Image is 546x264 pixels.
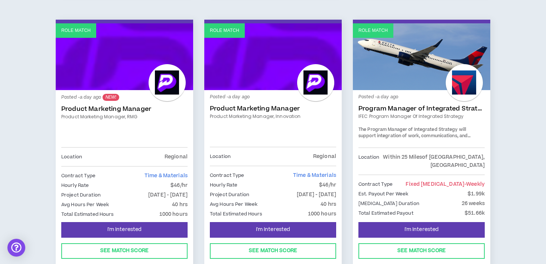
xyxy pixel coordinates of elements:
p: Contract Type [358,180,393,188]
p: Within 25 Miles of [GEOGRAPHIC_DATA], [GEOGRAPHIC_DATA] [379,153,485,169]
span: - weekly [464,181,485,188]
p: $51.66k [465,209,485,217]
span: I'm Interested [107,226,142,233]
p: $46/hr [170,181,188,189]
button: See Match Score [210,243,336,259]
p: Role Match [358,27,388,34]
div: Open Intercom Messenger [7,239,25,257]
span: Fixed [MEDICAL_DATA] [406,181,485,188]
p: [DATE] - [DATE] [148,191,188,199]
span: I'm Interested [256,226,290,233]
p: Contract Type [210,171,244,179]
a: Role Match [353,23,490,90]
p: Avg Hours Per Week [61,201,109,209]
button: I'm Interested [210,222,336,238]
button: I'm Interested [61,222,188,238]
p: $46/hr [319,181,336,189]
a: IFEC Program Manager of Integrated Strategy [358,113,485,120]
p: Total Estimated Hours [210,210,263,218]
p: Regional [313,152,336,161]
p: [MEDICAL_DATA] Duration [358,199,419,208]
a: Product Marketing Manager [61,105,188,113]
p: Posted - a day ago [210,94,336,100]
span: Time & Materials [293,172,336,179]
p: Project Duration [210,191,249,199]
p: 40 hrs [172,201,188,209]
p: Regional [165,153,188,161]
span: I'm Interested [404,226,439,233]
p: Avg Hours Per Week [210,200,257,208]
button: See Match Score [61,243,188,259]
p: [DATE] - [DATE] [297,191,336,199]
p: 26 weeks [462,199,485,208]
button: I'm Interested [358,222,485,238]
p: Total Estimated Payout [358,209,413,217]
a: Program Manager of Integrated Strategy [358,105,485,112]
a: Role Match [56,23,193,90]
sup: NEW! [103,94,119,101]
button: See Match Score [358,243,485,259]
p: Est. Payout Per Week [358,190,408,198]
a: Product Marketing Manager [210,105,336,112]
p: 1000 hours [159,210,188,218]
p: 40 hrs [321,200,336,208]
p: Hourly Rate [61,181,89,189]
p: Contract Type [61,172,96,180]
span: Time & Materials [144,172,188,179]
p: Location [61,153,82,161]
p: Role Match [61,27,91,34]
a: Product Marketing Manager, Innovation [210,113,336,120]
a: Product Marketing Manager, RMG [61,113,188,120]
p: Location [210,152,231,161]
a: Role Match [204,23,342,90]
p: $1.99k [468,190,485,198]
p: Total Estimated Hours [61,210,114,218]
p: Posted - a day ago [358,94,485,100]
p: Role Match [210,27,239,34]
p: Posted - a day ago [61,94,188,101]
span: The Program Manager of Integrated Strategy will support integration of work, communications, and ... [358,126,485,191]
p: 1000 hours [308,210,336,218]
p: Location [358,153,379,169]
p: Project Duration [61,191,101,199]
p: Hourly Rate [210,181,237,189]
